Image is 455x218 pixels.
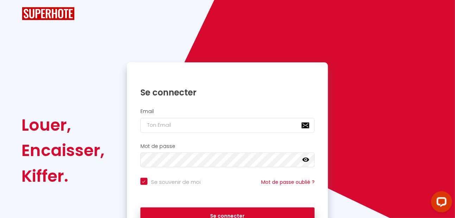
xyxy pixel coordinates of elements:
a: Mot de passe oublié ? [261,179,315,186]
img: SuperHote logo [22,7,75,20]
div: Kiffer. [22,163,105,189]
div: Louer, [22,112,105,138]
h2: Email [140,108,315,114]
h2: Mot de passe [140,143,315,149]
div: Encaisser, [22,138,105,163]
h1: Se connecter [140,87,315,98]
iframe: LiveChat chat widget [425,188,455,218]
input: Ton Email [140,118,315,133]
